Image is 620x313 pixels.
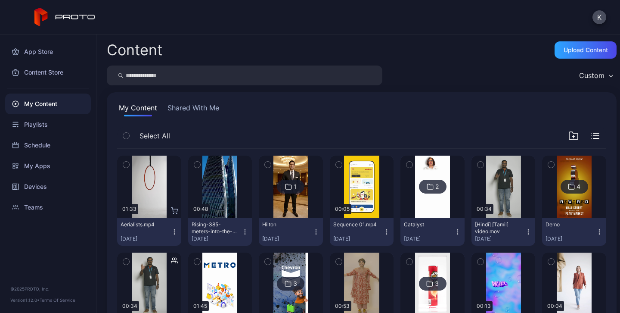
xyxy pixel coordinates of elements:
div: [DATE] [192,235,242,242]
div: Rising-385-meters-into-the-Riyad (1).mp4 [192,221,239,235]
a: Playlists [5,114,91,135]
div: Demo [546,221,593,228]
button: Demo[DATE] [542,218,606,246]
div: Catalyst [404,221,451,228]
a: Content Store [5,62,91,83]
div: Content [107,43,162,57]
div: Hilton [262,221,310,228]
button: Catalyst[DATE] [400,218,465,246]
a: My Apps [5,156,91,176]
div: [DATE] [475,235,525,242]
a: Devices [5,176,91,197]
div: [DATE] [262,235,313,242]
div: 3 [435,280,439,288]
div: [Hindi] [Tamil] video.mov [475,221,522,235]
button: Rising-385-meters-into-the-Riyad (1).mp4[DATE] [188,218,252,246]
button: [Hindi] [Tamil] video.mov[DATE] [471,218,536,246]
div: © 2025 PROTO, Inc. [10,285,86,292]
span: Version 1.12.0 • [10,297,40,303]
div: Sequence 01.mp4 [333,221,381,228]
a: Teams [5,197,91,218]
button: Shared With Me [166,103,221,116]
div: [DATE] [404,235,454,242]
a: My Content [5,94,91,114]
button: Custom [575,66,617,85]
div: [DATE] [546,235,596,242]
a: Schedule [5,135,91,156]
div: 4 [577,183,580,191]
div: [DATE] [333,235,384,242]
button: K [592,10,606,24]
div: Custom [579,71,604,80]
div: Upload Content [564,47,608,53]
button: Sequence 01.mp4[DATE] [330,218,394,246]
div: 3 [293,280,297,288]
button: Hilton[DATE] [259,218,323,246]
button: Upload Content [555,41,617,59]
button: My Content [117,103,159,116]
button: Aerialists.mp4[DATE] [117,218,181,246]
a: App Store [5,41,91,62]
div: 2 [435,183,439,191]
span: Select All [139,131,170,141]
a: Terms Of Service [40,297,75,303]
div: 1 [294,183,297,191]
div: [DATE] [121,235,171,242]
div: Aerialists.mp4 [121,221,168,228]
